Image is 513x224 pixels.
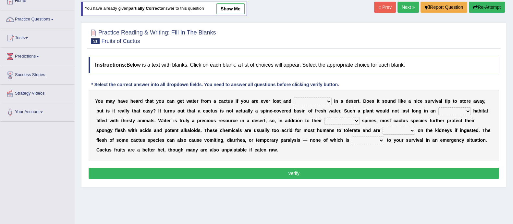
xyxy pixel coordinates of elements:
b: t [121,118,123,123]
b: - [272,108,274,113]
b: u [162,99,165,104]
b: a [136,99,138,104]
b: a [473,99,476,104]
b: n [226,108,229,113]
b: o [243,99,246,104]
b: t [179,118,181,123]
b: h [147,99,150,104]
b: s [148,108,151,113]
b: i [220,108,221,113]
b: a [221,99,224,104]
b: h [189,108,191,113]
b: e [266,99,268,104]
b: a [120,99,123,104]
b: t [453,99,454,104]
b: Instructions: [95,62,127,68]
a: Your Account [0,103,74,119]
b: u [387,99,390,104]
b: t [187,108,189,113]
b: t [194,108,195,113]
b: e [125,99,128,104]
b: t [139,108,140,113]
b: u [246,99,249,104]
b: w [476,99,479,104]
b: u [347,108,350,113]
b: W [158,118,163,123]
b: a [430,108,433,113]
button: Report Question [421,2,467,13]
b: e [143,108,145,113]
b: n [286,99,289,104]
b: o [177,108,180,113]
b: k [401,99,403,104]
b: s [152,118,154,123]
b: r [430,99,432,104]
b: w [376,108,380,113]
b: l [385,108,386,113]
b: a [236,108,238,113]
b: v [263,99,266,104]
b: w [109,118,113,123]
b: t [164,108,165,113]
b: S [344,108,347,113]
b: e [261,99,263,104]
b: r [467,99,468,104]
b: r [339,108,340,113]
b: n [267,108,270,113]
b: u [228,99,231,104]
b: b [96,108,99,113]
b: u [183,118,186,123]
b: a [136,108,139,113]
b: y [132,118,135,123]
b: o [159,99,162,104]
b: d [393,99,396,104]
b: e [403,99,406,104]
b: i [106,108,107,113]
b: s [107,108,110,113]
b: e [336,108,339,113]
b: a [408,99,411,104]
b: e [282,108,284,113]
b: u [101,99,104,104]
b: t [160,108,161,113]
b: D [363,99,366,104]
b: I [158,108,160,113]
b: t [182,99,184,104]
b: l [99,118,100,123]
h4: Below is a text with blanks. Click on each blank, a list of choices will appear. Select the appro... [89,57,499,73]
b: a [367,108,369,113]
b: h [133,108,136,113]
b: , [484,99,485,104]
b: v [279,108,282,113]
b: y [156,99,159,104]
b: partially correct [128,6,161,11]
b: a [484,108,487,113]
b: a [150,99,152,104]
b: y [187,118,189,123]
a: Tests [0,29,74,45]
b: f [201,99,202,104]
b: l [401,108,403,113]
b: t [445,99,446,104]
b: u [428,99,431,104]
b: r [138,99,140,104]
b: r [268,99,270,104]
b: o [204,99,207,104]
b: f [237,99,238,104]
b: t [487,108,488,113]
b: i [424,108,425,113]
b: p [447,99,450,104]
b: e [194,99,197,104]
b: b [479,108,482,113]
b: e [353,99,356,104]
b: m [207,99,211,104]
b: r [197,99,198,104]
b: e [318,108,321,113]
b: y [250,108,253,113]
b: a [192,118,194,123]
b: t [408,108,409,113]
b: n [172,99,175,104]
h2: Practice Reading & Writing: Fill In The Blanks [89,28,216,44]
b: d [140,99,143,104]
b: f [311,108,312,113]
